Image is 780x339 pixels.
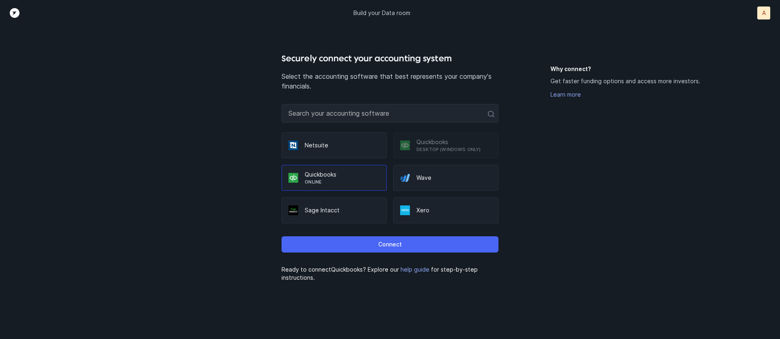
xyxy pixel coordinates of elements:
[305,206,380,214] p: Sage Intacct
[353,9,410,17] p: Build your Data room
[416,146,492,153] p: Desktop (Windows only)
[282,132,387,158] div: Netsuite
[282,197,387,223] div: Sage Intacct
[550,65,715,73] h5: Why connect?
[416,206,492,214] p: Xero
[550,76,700,86] p: Get faster funding options and access more investors.
[378,240,402,249] p: Connect
[550,91,581,98] a: Learn more
[416,138,492,146] p: Quickbooks
[393,132,498,158] div: QuickbooksDesktop (Windows only)
[282,165,387,191] div: QuickbooksOnline
[282,52,498,65] h4: Securely connect your accounting system
[757,6,770,19] button: A
[393,197,498,223] div: Xero
[305,179,380,185] p: Online
[401,266,429,273] a: help guide
[416,174,492,182] p: Wave
[282,104,498,123] input: Search your accounting software
[762,9,766,17] p: A
[305,141,380,149] p: Netsuite
[393,165,498,191] div: Wave
[282,266,498,282] p: Ready to connect Quickbooks ? Explore our for step-by-step instructions.
[282,236,498,253] button: Connect
[282,71,498,91] p: Select the accounting software that best represents your company's financials.
[305,171,380,179] p: Quickbooks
